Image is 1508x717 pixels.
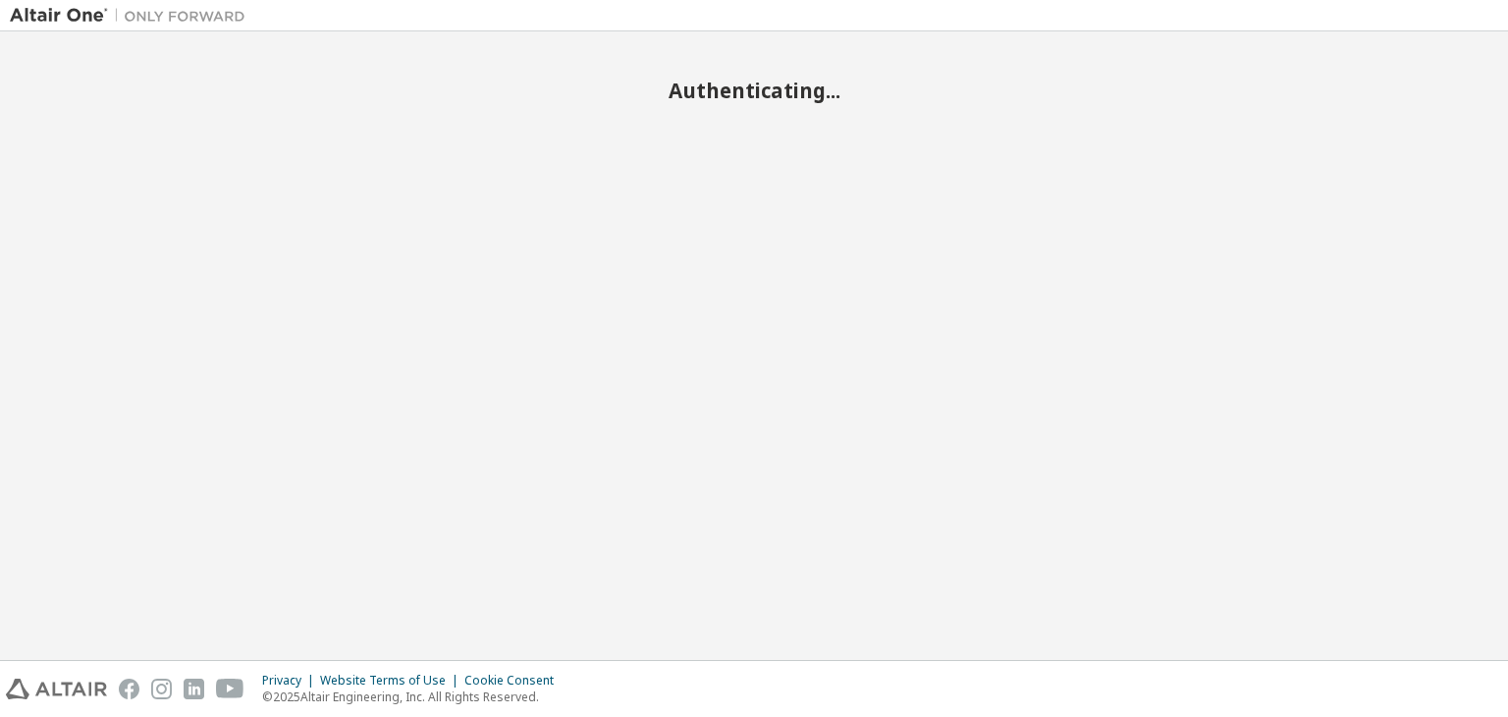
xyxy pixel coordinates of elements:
[10,78,1498,103] h2: Authenticating...
[320,673,464,689] div: Website Terms of Use
[10,6,255,26] img: Altair One
[6,679,107,699] img: altair_logo.svg
[151,679,172,699] img: instagram.svg
[464,673,565,689] div: Cookie Consent
[216,679,244,699] img: youtube.svg
[262,689,565,705] p: © 2025 Altair Engineering, Inc. All Rights Reserved.
[262,673,320,689] div: Privacy
[184,679,204,699] img: linkedin.svg
[119,679,139,699] img: facebook.svg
